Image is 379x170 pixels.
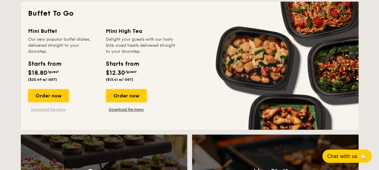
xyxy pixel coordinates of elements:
[28,69,47,77] span: $18.80
[106,107,147,112] a: Download the menu
[125,70,137,74] span: /guest
[106,27,176,35] div: Mini High Tea
[327,153,357,159] span: Chat with us
[28,59,61,68] div: Starts from
[28,36,99,55] div: Our very popular buffet dishes, delivered straight to your doorstep.
[106,77,133,82] span: ($13.41 w/ GST)
[106,59,139,68] div: Starts from
[360,153,367,160] span: 🦙
[28,77,57,82] span: ($20.49 w/ GST)
[106,69,125,77] span: $12.30
[28,107,69,112] a: Download the menu
[106,36,176,55] div: Delight your guests with our tasty bite-sized treats delivered straight to your doorstep.
[28,27,99,35] div: Mini Buffet
[28,9,351,18] h2: Buffet To Go
[47,70,59,74] span: /guest
[322,150,372,163] button: Chat with us🦙
[28,89,69,102] div: Order now
[106,89,147,102] div: Order now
